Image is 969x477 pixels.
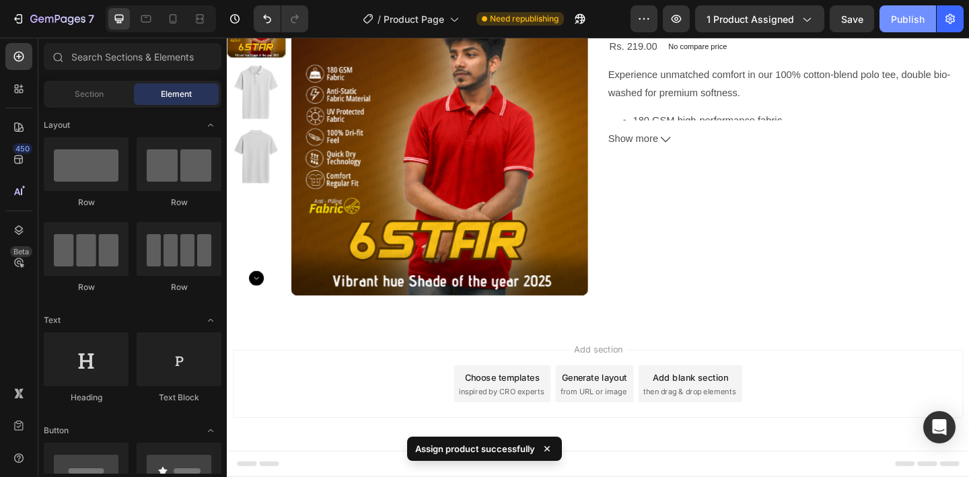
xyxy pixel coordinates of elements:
div: Choose templates [259,363,340,377]
div: Generate layout [365,363,435,377]
button: 1 product assigned [695,5,824,32]
span: Button [44,425,69,437]
button: Publish [880,5,936,32]
div: Text Block [137,392,221,404]
p: No compare price [480,6,544,14]
button: Save [830,5,874,32]
div: Beta [10,246,32,257]
div: Undo/Redo [254,5,308,32]
span: Add section [372,332,436,346]
div: Heading [44,392,129,404]
div: Publish [891,12,925,26]
span: Experience unmatched comfort in our 100% cotton-blend polo tee, double bio-washed for premium sof... [415,35,787,66]
span: Element [161,88,192,100]
div: Row [137,196,221,209]
button: Show more [415,101,808,120]
span: 1 product assigned [707,12,794,26]
span: Toggle open [200,114,221,136]
span: then drag & drop elements [453,379,553,392]
span: / [378,12,381,26]
div: Row [137,281,221,293]
span: Toggle open [200,309,221,331]
span: 180 GSM high-performance fabric [441,85,614,96]
button: 7 [5,5,100,32]
span: Show more [415,101,469,120]
div: Open Intercom Messenger [923,411,956,443]
span: Need republishing [490,13,559,25]
span: Toggle open [200,420,221,441]
div: Add blank section [463,363,545,377]
span: Save [841,13,863,25]
p: Assign product successfully [415,442,535,455]
span: Text [44,314,61,326]
span: Product Page [384,12,444,26]
iframe: Design area [227,38,969,477]
div: 450 [13,143,32,154]
input: Search Sections & Elements [44,43,221,70]
span: Layout [44,119,70,131]
div: Row [44,281,129,293]
div: Row [44,196,129,209]
span: from URL or image [363,379,435,392]
span: Section [75,88,104,100]
span: inspired by CRO experts [252,379,345,392]
p: 7 [88,11,94,27]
